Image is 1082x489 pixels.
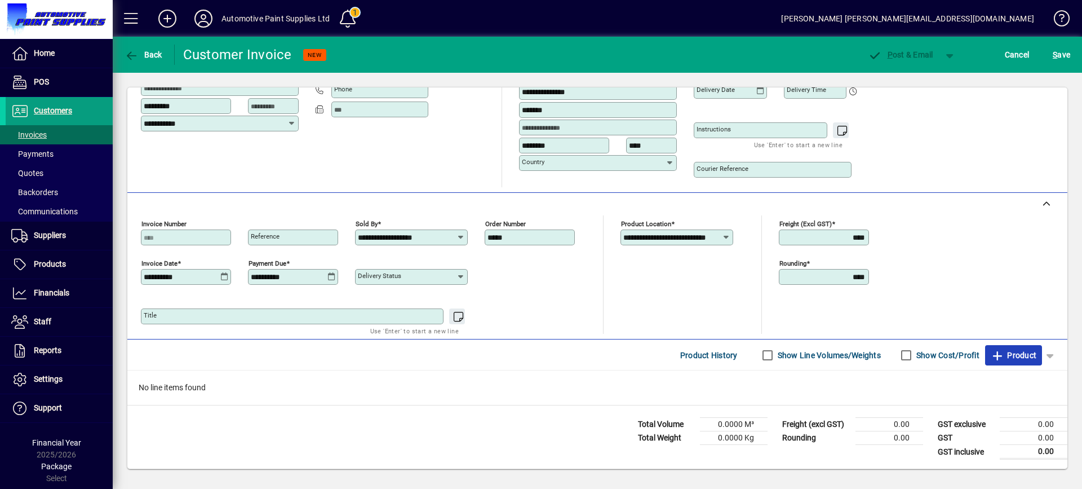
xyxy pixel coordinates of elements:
[11,130,47,139] span: Invoices
[122,45,165,65] button: Back
[914,350,979,361] label: Show Cost/Profit
[34,77,49,86] span: POS
[676,345,742,365] button: Product History
[144,311,157,319] mat-label: Title
[125,50,162,59] span: Back
[6,183,113,202] a: Backorders
[34,403,62,412] span: Support
[356,220,378,228] mat-label: Sold by
[34,317,51,326] span: Staff
[127,371,1067,405] div: No line items found
[358,272,401,280] mat-label: Delivery status
[34,49,55,58] span: Home
[6,279,113,307] a: Financials
[621,220,671,228] mat-label: Product location
[34,375,63,384] span: Settings
[370,324,459,337] mat-hint: Use 'Enter' to start a new line
[11,169,43,178] span: Quotes
[754,138,842,151] mat-hint: Use 'Enter' to start a new line
[700,418,768,431] td: 0.0000 M³
[6,308,113,336] a: Staff
[6,68,113,96] a: POS
[868,50,933,59] span: ost & Email
[6,144,113,164] a: Payments
[1002,45,1032,65] button: Cancel
[6,39,113,68] a: Home
[34,288,69,297] span: Financials
[141,259,178,267] mat-label: Invoice date
[249,259,286,267] mat-label: Payment due
[1045,2,1068,39] a: Knowledge Base
[775,350,881,361] label: Show Line Volumes/Weights
[183,46,292,64] div: Customer Invoice
[6,337,113,365] a: Reports
[34,106,72,115] span: Customers
[781,10,1034,28] div: [PERSON_NAME] [PERSON_NAME][EMAIL_ADDRESS][DOMAIN_NAME]
[41,462,72,471] span: Package
[34,346,61,355] span: Reports
[149,8,185,29] button: Add
[221,10,330,28] div: Automotive Paint Supplies Ltd
[932,431,1000,445] td: GST
[308,51,322,59] span: NEW
[700,431,768,445] td: 0.0000 Kg
[932,445,1000,459] td: GST inclusive
[485,220,526,228] mat-label: Order number
[141,220,187,228] mat-label: Invoice number
[6,164,113,183] a: Quotes
[1000,431,1067,445] td: 0.00
[6,125,113,144] a: Invoices
[11,188,58,197] span: Backorders
[777,418,855,431] td: Freight (excl GST)
[985,345,1042,365] button: Product
[932,418,1000,431] td: GST exclusive
[779,259,806,267] mat-label: Rounding
[34,231,66,240] span: Suppliers
[632,431,700,445] td: Total Weight
[11,207,78,216] span: Communications
[6,394,113,422] a: Support
[251,232,280,240] mat-label: Reference
[522,158,544,166] mat-label: Country
[6,250,113,279] a: Products
[34,259,66,268] span: Products
[697,165,748,173] mat-label: Courier Reference
[888,50,893,59] span: P
[680,346,738,364] span: Product History
[1000,445,1067,459] td: 0.00
[11,149,54,158] span: Payments
[697,86,735,94] mat-label: Delivery date
[862,45,939,65] button: Post & Email
[1053,46,1070,64] span: ave
[779,220,832,228] mat-label: Freight (excl GST)
[855,418,923,431] td: 0.00
[1053,50,1057,59] span: S
[1000,418,1067,431] td: 0.00
[1050,45,1073,65] button: Save
[6,202,113,221] a: Communications
[991,346,1036,364] span: Product
[632,418,700,431] td: Total Volume
[6,222,113,250] a: Suppliers
[113,45,175,65] app-page-header-button: Back
[777,431,855,445] td: Rounding
[185,8,221,29] button: Profile
[787,86,826,94] mat-label: Delivery time
[697,125,731,133] mat-label: Instructions
[32,438,81,447] span: Financial Year
[334,85,352,93] mat-label: Phone
[1005,46,1030,64] span: Cancel
[855,431,923,445] td: 0.00
[6,365,113,394] a: Settings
